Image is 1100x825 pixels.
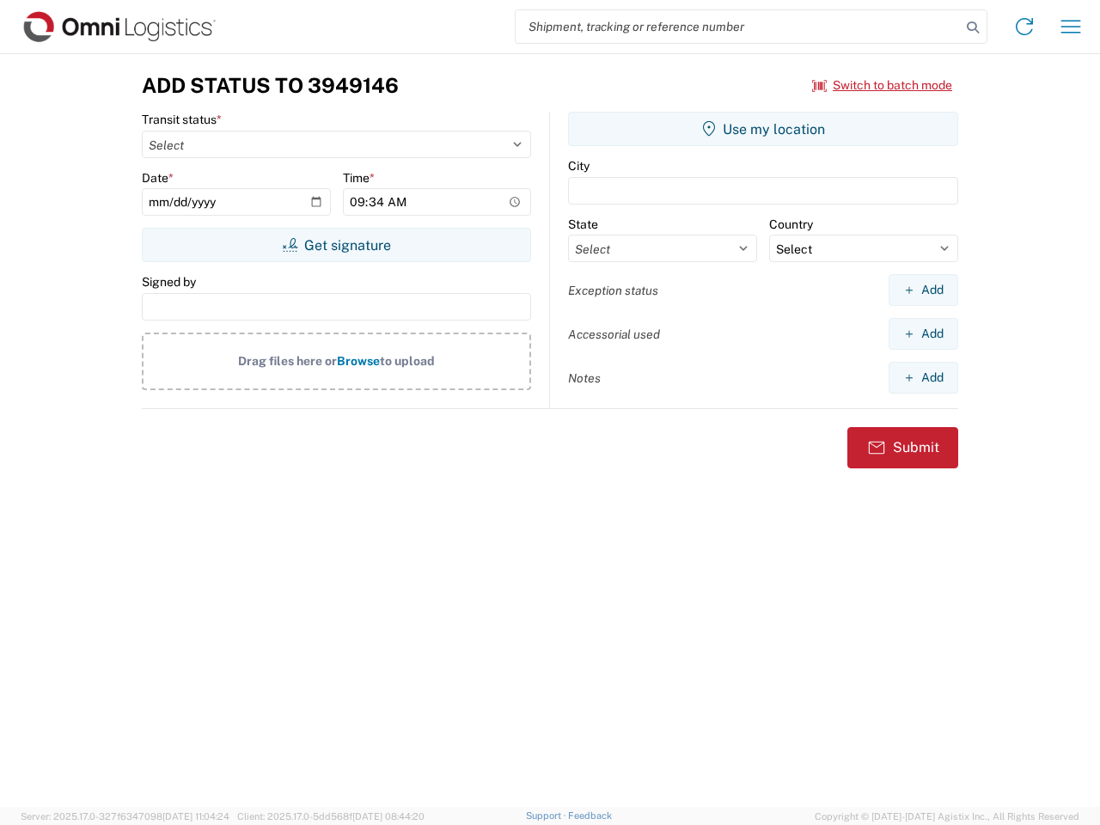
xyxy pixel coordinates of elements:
[568,370,601,386] label: Notes
[568,112,958,146] button: Use my location
[142,112,222,127] label: Transit status
[568,217,598,232] label: State
[568,283,658,298] label: Exception status
[526,810,569,821] a: Support
[142,170,174,186] label: Date
[568,327,660,342] label: Accessorial used
[142,228,531,262] button: Get signature
[142,73,399,98] h3: Add Status to 3949146
[352,811,425,822] span: [DATE] 08:44:20
[21,811,229,822] span: Server: 2025.17.0-327f6347098
[238,354,337,368] span: Drag files here or
[769,217,813,232] label: Country
[142,274,196,290] label: Signed by
[815,809,1079,824] span: Copyright © [DATE]-[DATE] Agistix Inc., All Rights Reserved
[237,811,425,822] span: Client: 2025.17.0-5dd568f
[568,158,590,174] label: City
[380,354,435,368] span: to upload
[568,810,612,821] a: Feedback
[847,427,958,468] button: Submit
[889,362,958,394] button: Add
[889,318,958,350] button: Add
[812,71,952,100] button: Switch to batch mode
[337,354,380,368] span: Browse
[162,811,229,822] span: [DATE] 11:04:24
[889,274,958,306] button: Add
[343,170,375,186] label: Time
[516,10,961,43] input: Shipment, tracking or reference number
